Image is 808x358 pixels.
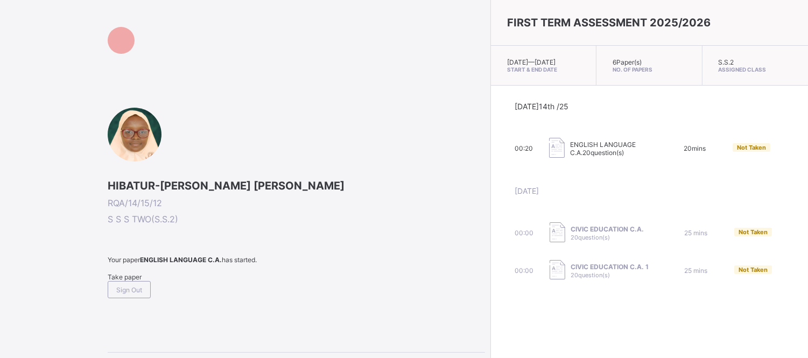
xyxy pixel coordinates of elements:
span: Not Taken [739,228,768,236]
img: take_paper.cd97e1aca70de81545fe8e300f84619e.svg [550,222,565,242]
span: Not Taken [737,144,766,151]
img: take_paper.cd97e1aca70de81545fe8e300f84619e.svg [549,138,565,158]
span: Not Taken [739,266,768,273]
span: Your paper has started. [108,256,485,264]
span: CIVIC EDUCATION C.A. [571,225,644,233]
span: 20 question(s) [582,149,624,157]
span: 20 question(s) [571,234,610,241]
span: 6 Paper(s) [613,58,642,66]
span: ENGLISH LANGUAGE C.A. [570,141,636,157]
span: Assigned Class [719,66,792,73]
span: 20 question(s) [571,271,610,279]
span: HIBATUR-[PERSON_NAME] [PERSON_NAME] [108,179,485,192]
span: FIRST TERM ASSESSMENT 2025/2026 [507,16,711,29]
span: 00:00 [515,229,533,237]
span: [DATE] 14th /25 [515,102,568,111]
span: Take paper [108,273,142,281]
span: S.S.2 [719,58,734,66]
span: 00:20 [515,144,533,152]
img: take_paper.cd97e1aca70de81545fe8e300f84619e.svg [550,260,565,280]
span: S S S TWO ( S.S.2 ) [108,214,485,224]
span: 25 mins [684,229,707,237]
span: [DATE] — [DATE] [507,58,556,66]
span: Start & End Date [507,66,580,73]
span: Sign Out [116,286,142,294]
span: 00:00 [515,266,533,275]
span: CIVIC EDUCATION C.A. 1 [571,263,649,271]
span: 20 mins [684,144,706,152]
span: RQA/14/15/12 [108,198,485,208]
span: 25 mins [684,266,707,275]
span: [DATE] [515,186,539,195]
b: ENGLISH LANGUAGE C.A. [140,256,222,264]
span: No. of Papers [613,66,685,73]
